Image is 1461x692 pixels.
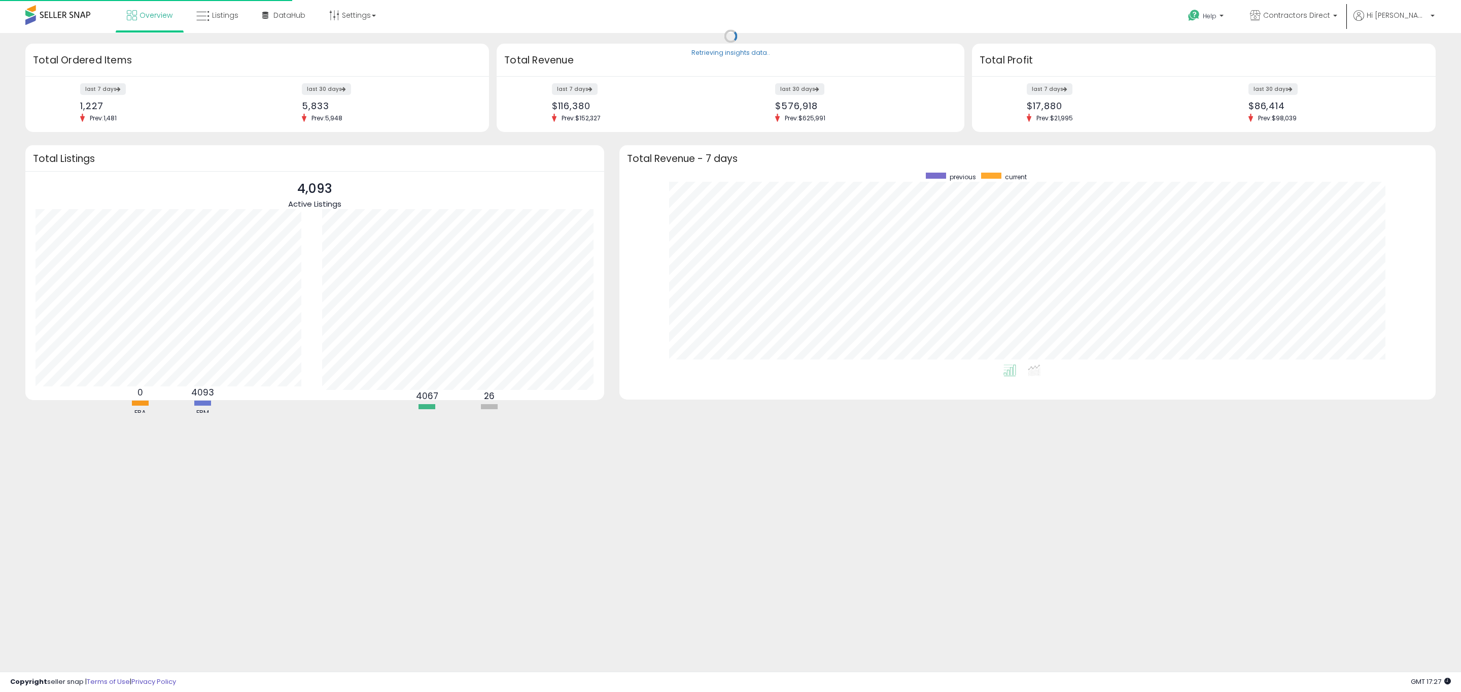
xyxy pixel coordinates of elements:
[212,10,238,20] span: Listings
[1027,101,1196,111] div: $17,880
[1203,12,1216,20] span: Help
[552,83,598,95] label: last 7 days
[288,199,341,209] span: Active Listings
[302,101,471,111] div: 5,833
[1253,114,1302,122] span: Prev: $98,039
[1005,173,1027,181] span: current
[691,49,770,58] div: Retrieving insights data..
[302,83,351,95] label: last 30 days
[556,114,606,122] span: Prev: $152,327
[459,412,520,421] div: Not Repriced
[1367,10,1428,20] span: Hi [PERSON_NAME]
[33,155,597,162] h3: Total Listings
[1031,114,1078,122] span: Prev: $21,995
[288,179,341,199] p: 4,093
[137,386,143,399] b: 0
[504,53,957,68] h3: Total Revenue
[775,101,946,111] div: $576,918
[416,390,438,402] b: 4067
[140,10,172,20] span: Overview
[1027,83,1072,95] label: last 7 days
[191,386,214,399] b: 4093
[172,408,233,418] div: FBM
[780,114,830,122] span: Prev: $625,991
[273,10,305,20] span: DataHub
[85,114,122,122] span: Prev: 1,481
[980,53,1428,68] h3: Total Profit
[1188,9,1200,22] i: Get Help
[110,408,170,418] div: FBA
[1248,83,1298,95] label: last 30 days
[1180,2,1234,33] a: Help
[33,53,481,68] h3: Total Ordered Items
[306,114,347,122] span: Prev: 5,948
[627,155,1428,162] h3: Total Revenue - 7 days
[552,101,723,111] div: $116,380
[1248,101,1418,111] div: $86,414
[484,390,495,402] b: 26
[775,83,824,95] label: last 30 days
[397,412,458,421] div: Repriced
[80,83,126,95] label: last 7 days
[950,173,976,181] span: previous
[80,101,250,111] div: 1,227
[1353,10,1435,33] a: Hi [PERSON_NAME]
[1263,10,1330,20] span: Contractors Direct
